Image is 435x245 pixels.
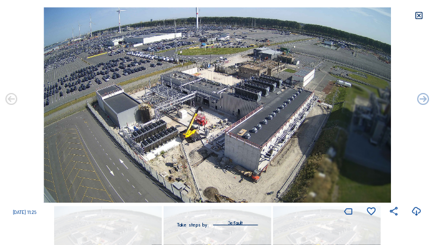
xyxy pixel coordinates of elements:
[214,218,258,225] div: Default
[43,7,392,203] img: Image
[4,93,18,107] i: Forward
[229,218,243,228] div: Default
[177,222,209,227] div: Take steps by:
[13,209,36,215] span: [DATE] 11:25
[417,93,431,107] i: Back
